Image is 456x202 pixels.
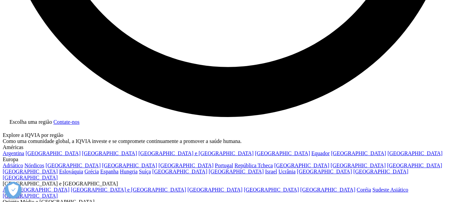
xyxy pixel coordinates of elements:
[84,169,99,174] a: Grécia
[297,169,352,174] a: [GEOGRAPHIC_DATA]
[3,132,63,138] font: Explore a IQVIA por região
[312,150,330,156] a: Equador
[71,187,186,193] a: [GEOGRAPHIC_DATA] e [GEOGRAPHIC_DATA]
[3,163,23,168] a: Adriático
[46,163,101,168] a: [GEOGRAPHIC_DATA]
[5,182,22,199] button: Abrir preferências
[3,169,58,174] a: [GEOGRAPHIC_DATA]
[331,163,386,168] a: [GEOGRAPHIC_DATA]
[187,187,242,193] a: [GEOGRAPHIC_DATA]
[26,150,81,156] a: [GEOGRAPHIC_DATA]
[300,187,355,193] a: [GEOGRAPHIC_DATA]
[53,119,79,125] a: Contate-nos
[120,169,137,174] a: Hungria
[278,169,296,174] a: Ucrânia
[82,150,137,156] a: [GEOGRAPHIC_DATA]
[209,169,264,174] a: [GEOGRAPHIC_DATA]
[255,150,310,156] a: [GEOGRAPHIC_DATA]
[139,169,151,174] a: Suíça
[235,163,273,168] a: República Tcheca
[353,169,408,174] a: [GEOGRAPHIC_DATA]
[158,163,213,168] a: [GEOGRAPHIC_DATA]
[387,163,442,168] a: [GEOGRAPHIC_DATA]
[138,150,253,156] a: [GEOGRAPHIC_DATA] e [GEOGRAPHIC_DATA]
[331,150,386,156] a: [GEOGRAPHIC_DATA]
[100,169,118,174] a: Espanha
[265,169,277,174] a: Israel
[59,169,83,174] a: Eslováquia
[3,181,118,186] font: [GEOGRAPHIC_DATA] e [GEOGRAPHIC_DATA]
[3,193,58,199] a: [GEOGRAPHIC_DATA]
[3,138,242,144] font: Como uma comunidade global, a IQVIA investe e se compromete continuamente a promover a saúde humana.
[3,175,58,180] a: [GEOGRAPHIC_DATA]
[3,187,70,193] a: Ásia-[GEOGRAPHIC_DATA]
[215,163,233,168] a: Portugal
[357,187,371,193] a: Coréia
[387,150,442,156] a: [GEOGRAPHIC_DATA]
[274,163,329,168] a: [GEOGRAPHIC_DATA]
[244,187,299,193] a: [GEOGRAPHIC_DATA]
[3,156,18,162] font: Europa
[3,144,23,150] font: Américas
[3,150,24,156] a: Argentina
[372,187,408,193] a: Sudeste Asiático
[24,163,44,168] a: Nórdicos
[152,169,207,174] a: [GEOGRAPHIC_DATA]
[9,119,52,125] font: Escolha uma região
[102,163,157,168] a: [GEOGRAPHIC_DATA]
